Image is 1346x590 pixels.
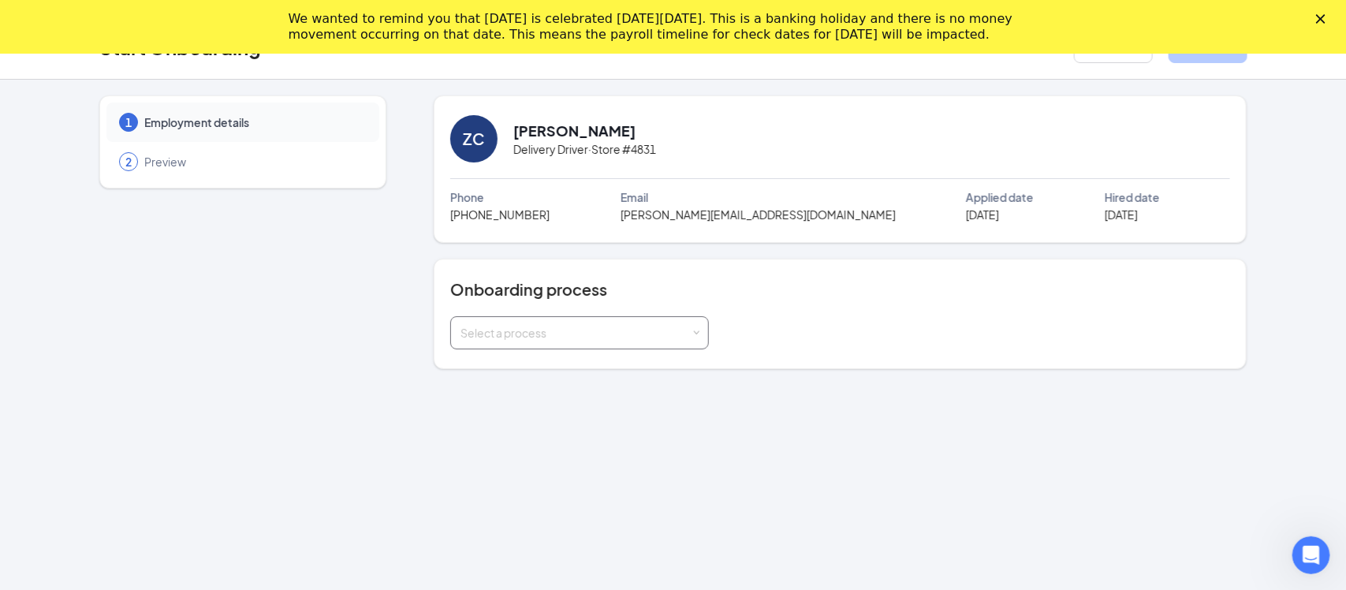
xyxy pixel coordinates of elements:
[125,154,132,170] span: 2
[513,121,636,140] h2: [PERSON_NAME]
[513,140,656,158] span: Delivery Driver · Store #4831
[1105,189,1160,206] span: Hired date
[144,154,364,170] span: Preview
[289,11,1033,43] div: We wanted to remind you that [DATE] is celebrated [DATE][DATE]. This is a banking holiday and the...
[125,114,132,130] span: 1
[450,189,484,206] span: Phone
[1292,536,1330,574] iframe: Intercom live chat
[1316,14,1332,24] div: Close
[460,325,692,341] div: Select a process
[621,189,648,206] span: Email
[1105,206,1138,223] span: [DATE]
[966,189,1034,206] span: Applied date
[621,206,896,223] span: [PERSON_NAME][EMAIL_ADDRESS][DOMAIN_NAME]
[966,206,999,223] span: [DATE]
[463,128,485,150] div: ZC
[144,114,364,130] span: Employment details
[450,206,550,223] span: [PHONE_NUMBER]
[450,278,1230,301] h4: Onboarding process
